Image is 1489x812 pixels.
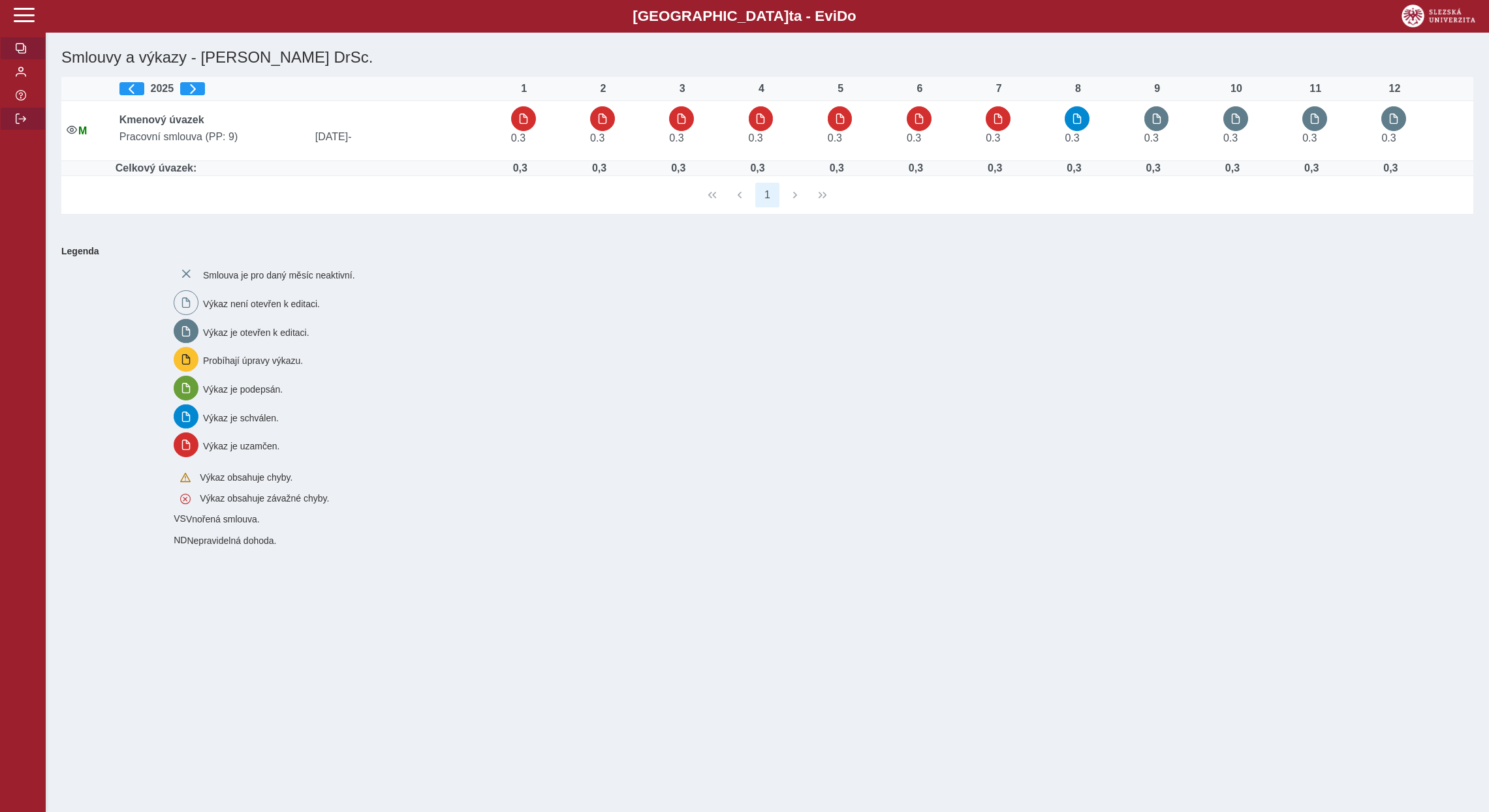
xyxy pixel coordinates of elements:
span: Úvazek : 2,4 h / den. 12 h / týden. [1065,132,1079,143]
div: Úvazek : 2,4 h / den. 12 h / týden. [665,162,691,174]
div: Úvazek : 2,4 h / den. 12 h / týden. [1377,162,1403,174]
span: Výkaz obsahuje závažné chyby. [200,493,329,504]
span: t [789,8,793,24]
span: Úvazek : 2,4 h / den. 12 h / týden. [828,132,842,143]
span: Úvazek : 2,4 h / den. 12 h / týden. [1144,132,1159,143]
div: 5 [828,83,854,95]
span: Pracovní smlouva (PP: 9) [114,131,310,143]
span: Úvazek : 2,4 h / den. 12 h / týden. [1302,132,1317,143]
div: 8 [1065,83,1091,95]
div: 9 [1144,83,1170,95]
span: Údaje souhlasí s údaji v Magionu [78,125,87,136]
span: Výkaz není otevřen k editaci. [203,299,320,309]
span: Úvazek : 2,4 h / den. 12 h / týden. [986,132,1000,143]
div: Úvazek : 2,4 h / den. 12 h / týden. [1219,162,1246,174]
b: Kmenový úvazek [119,114,204,125]
div: Úvazek : 2,4 h / den. 12 h / týden. [586,162,612,174]
span: Úvazek : 2,4 h / den. 12 h / týden. [590,132,604,143]
span: Smlouva vnořená do kmene [174,513,186,524]
div: 2 [590,83,616,95]
div: 10 [1223,83,1249,95]
div: Úvazek : 2,4 h / den. 12 h / týden. [1061,162,1087,174]
span: - [348,131,351,142]
span: Výkaz je podepsán. [203,384,283,395]
div: 1 [511,83,537,95]
img: logo_web_su.png [1402,5,1475,27]
div: 4 [749,83,775,95]
div: 6 [907,83,933,95]
span: Výkaz obsahuje chyby. [200,472,292,483]
span: Úvazek : 2,4 h / den. 12 h / týden. [1381,132,1396,143]
h1: Smlouvy a výkazy - [PERSON_NAME] DrSc. [56,43,1242,72]
div: Úvazek : 2,4 h / den. 12 h / týden. [1140,162,1167,174]
span: Výkaz je schválen. [203,412,279,423]
span: Úvazek : 2,4 h / den. 12 h / týden. [669,132,683,143]
div: Úvazek : 2,4 h / den. 12 h / týden. [903,162,929,174]
div: 12 [1381,83,1407,95]
span: Vnořená smlouva. [186,514,260,524]
span: Úvazek : 2,4 h / den. 12 h / týden. [907,132,921,143]
span: Nepravidelná dohoda. [187,535,276,546]
div: Úvazek : 2,4 h / den. 12 h / týden. [507,162,533,174]
td: Celkový úvazek: [114,161,506,176]
div: 7 [986,83,1012,95]
div: Úvazek : 2,4 h / den. 12 h / týden. [745,162,771,174]
div: 3 [669,83,695,95]
span: Výkaz je otevřen k editaci. [203,327,309,337]
div: Úvazek : 2,4 h / den. 12 h / týden. [1298,162,1324,174]
i: Smlouva je aktivní [67,125,77,135]
b: [GEOGRAPHIC_DATA] a - Evi [39,8,1450,25]
span: Výkaz je uzamčen. [203,441,280,451]
span: Probíhají úpravy výkazu. [203,355,303,366]
div: Úvazek : 2,4 h / den. 12 h / týden. [982,162,1008,174]
span: Smlouva je pro daný měsíc neaktivní. [203,270,355,280]
button: 1 [755,183,780,207]
span: D [837,8,847,24]
div: 11 [1302,83,1328,95]
span: o [847,8,856,24]
span: [DATE] [310,131,506,143]
div: 2025 [119,82,501,95]
span: Úvazek : 2,4 h / den. 12 h / týden. [749,132,763,143]
b: Legenda [56,241,1468,262]
span: Úvazek : 2,4 h / den. 12 h / týden. [1223,132,1238,143]
div: Úvazek : 2,4 h / den. 12 h / týden. [824,162,850,174]
span: Úvazek : 2,4 h / den. 12 h / týden. [511,132,525,143]
span: Smlouva vnořená do kmene [174,535,187,545]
